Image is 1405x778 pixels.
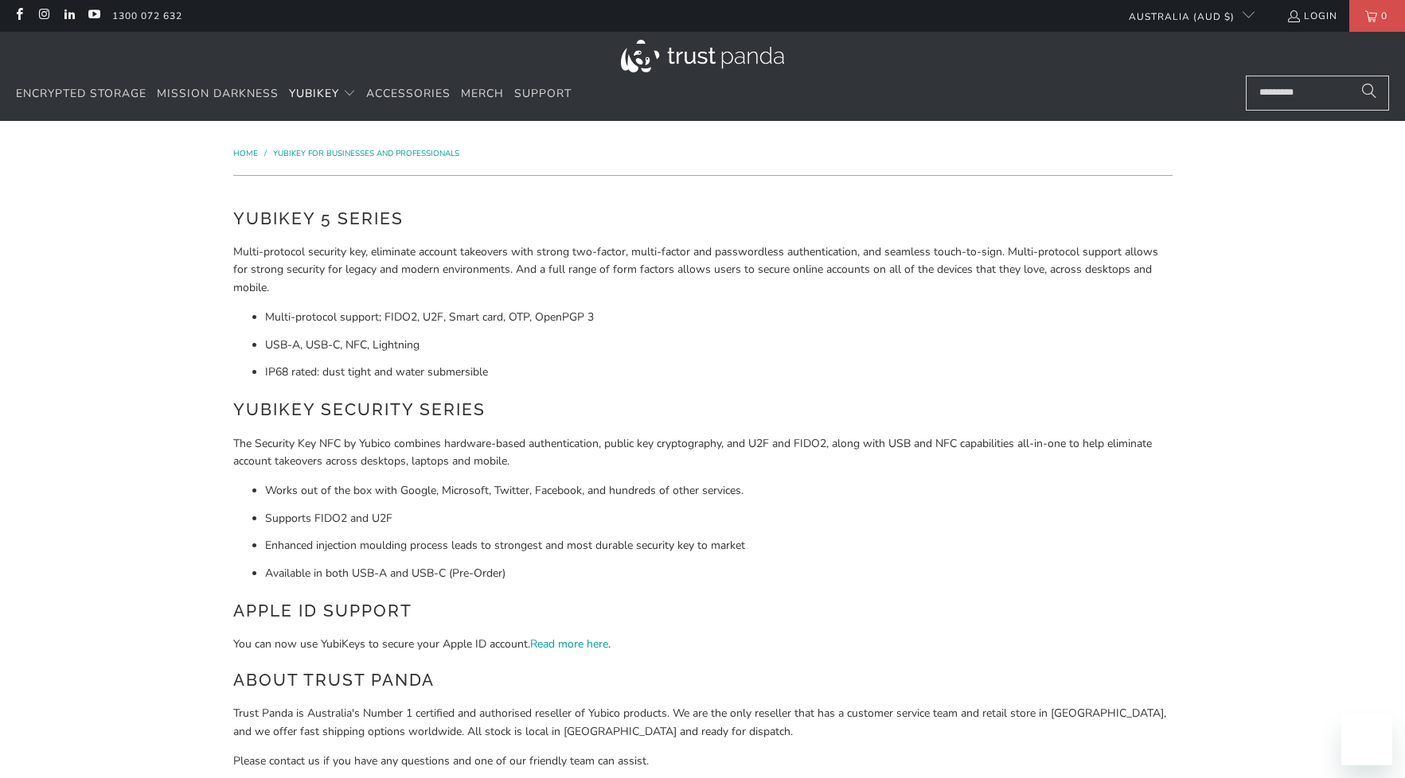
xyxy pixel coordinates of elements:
[1341,714,1392,765] iframe: Button to launch messaging window
[273,148,459,159] a: YubiKey for Businesses and Professionals
[233,753,1173,770] p: Please contact us if you have any questions and one of our friendly team can assist.
[530,636,608,652] a: Read more here
[265,510,1173,527] li: Supports FIDO2 and U2F
[1246,76,1389,111] input: Search...
[16,86,146,101] span: Encrypted Storage
[514,76,572,113] a: Support
[265,537,1173,554] li: Enhanced injection moulding process leads to strongest and most durable security key to market
[233,705,1173,741] p: Trust Panda is Australia's Number 1 certified and authorised reseller of Yubico products. We are ...
[233,148,260,159] a: Home
[233,148,258,159] span: Home
[157,76,279,113] a: Mission Darkness
[366,86,451,101] span: Accessories
[16,76,146,113] a: Encrypted Storage
[112,7,182,25] a: 1300 072 632
[62,10,76,22] a: Trust Panda Australia on LinkedIn
[233,435,1173,471] p: The Security Key NFC by Yubico combines hardware-based authentication, public key cryptography, a...
[233,397,1173,422] h2: YubiKey Security Series
[233,243,1173,297] p: Multi-protocol security key, eliminate account takeovers with strong two-factor, multi-factor and...
[265,336,1173,354] li: USB-A, USB-C, NFC, Lightning
[461,76,504,113] a: Merch
[87,10,100,22] a: Trust Panda Australia on YouTube
[366,76,451,113] a: Accessories
[233,598,1173,624] h2: Apple ID Support
[233,206,1173,231] h2: YubiKey 5 Series
[514,86,572,101] span: Support
[37,10,50,22] a: Trust Panda Australia on Instagram
[12,10,25,22] a: Trust Panda Australia on Facebook
[1286,7,1337,25] a: Login
[461,86,504,101] span: Merch
[157,86,279,101] span: Mission Darkness
[289,76,356,113] summary: YubiKey
[233,667,1173,693] h2: About Trust Panda
[264,148,267,159] span: /
[265,565,1173,582] li: Available in both USB-A and USB-C (Pre-Order)
[265,482,1173,500] li: Works out of the box with Google, Microsoft, Twitter, Facebook, and hundreds of other services.
[265,309,1173,326] li: Multi-protocol support; FIDO2, U2F, Smart card, OTP, OpenPGP 3
[265,364,1173,381] li: IP68 rated: dust tight and water submersible
[621,40,784,72] img: Trust Panda Australia
[1349,76,1389,111] button: Search
[233,636,1173,653] p: You can now use YubiKeys to secure your Apple ID account. .
[16,76,572,113] nav: Translation missing: en.navigation.header.main_nav
[289,86,339,101] span: YubiKey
